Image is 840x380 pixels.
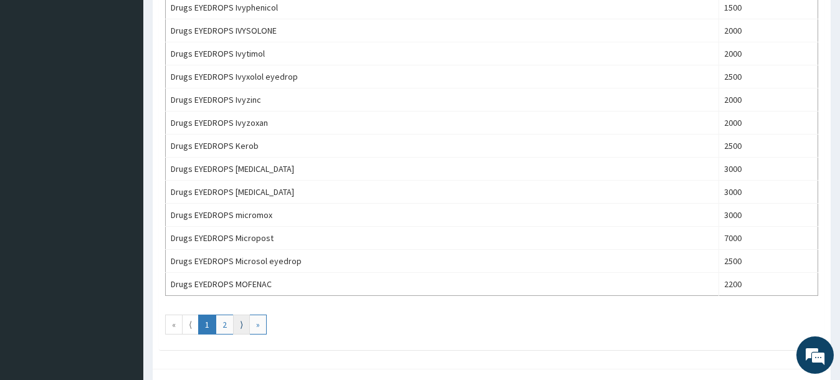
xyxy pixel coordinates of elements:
[233,315,250,335] a: Go to next page
[198,315,216,335] a: Go to page number 1
[216,315,234,335] a: Go to page number 2
[718,19,818,42] td: 2000
[165,315,183,335] a: Go to first page
[166,135,719,158] td: Drugs EYEDROPS Kerob
[718,135,818,158] td: 2500
[166,158,719,181] td: Drugs EYEDROPS [MEDICAL_DATA]
[718,42,818,65] td: 2000
[718,181,818,204] td: 3000
[718,112,818,135] td: 2000
[718,204,818,227] td: 3000
[166,250,719,273] td: Drugs EYEDROPS Microsol eyedrop
[166,42,719,65] td: Drugs EYEDROPS Ivytimol
[718,250,818,273] td: 2500
[718,88,818,112] td: 2000
[6,250,237,294] textarea: Type your message and hit 'Enter'
[204,6,234,36] div: Minimize live chat window
[166,88,719,112] td: Drugs EYEDROPS Ivyzinc
[166,19,719,42] td: Drugs EYEDROPS IVYSOLONE
[718,273,818,296] td: 2200
[65,70,209,86] div: Chat with us now
[718,227,818,250] td: 7000
[166,273,719,296] td: Drugs EYEDROPS MOFENAC
[182,315,199,335] a: Go to previous page
[249,315,267,335] a: Go to last page
[166,204,719,227] td: Drugs EYEDROPS micromox
[166,65,719,88] td: Drugs EYEDROPS Ivyxolol eyedrop
[72,112,172,238] span: We're online!
[718,65,818,88] td: 2500
[166,227,719,250] td: Drugs EYEDROPS Micropost
[166,181,719,204] td: Drugs EYEDROPS [MEDICAL_DATA]
[718,158,818,181] td: 3000
[166,112,719,135] td: Drugs EYEDROPS Ivyzoxan
[23,62,50,93] img: d_794563401_company_1708531726252_794563401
